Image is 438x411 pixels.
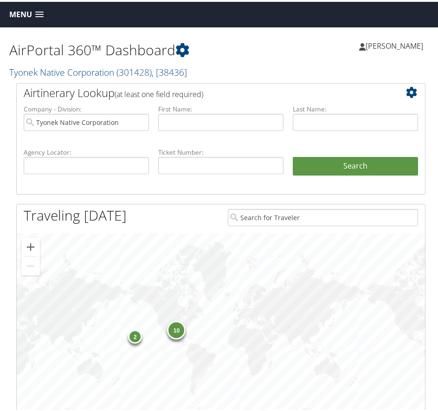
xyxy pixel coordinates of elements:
button: Zoom in [21,236,40,254]
div: 2 [128,328,142,342]
label: Agency Locator: [24,146,149,155]
span: , [ 38436 ] [152,64,187,77]
label: First Name: [158,103,283,112]
span: (at least one field required) [115,87,203,98]
label: Last Name: [293,103,418,112]
label: Ticket Number: [158,146,283,155]
input: Search for Traveler [228,207,418,224]
h1: Traveling [DATE] [24,204,127,223]
a: [PERSON_NAME] [359,30,432,58]
button: Zoom out [21,255,40,274]
button: Search [293,155,418,174]
label: Company - Division: [24,103,149,112]
a: Menu [5,5,48,20]
h2: Airtinerary Lookup [24,83,384,99]
a: Tyonek Native Corporation [9,64,187,77]
div: 10 [167,319,186,338]
h1: AirPortal 360™ Dashboard [9,39,221,58]
span: ( 301428 ) [116,64,152,77]
span: Menu [9,8,32,17]
span: [PERSON_NAME] [366,39,423,49]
